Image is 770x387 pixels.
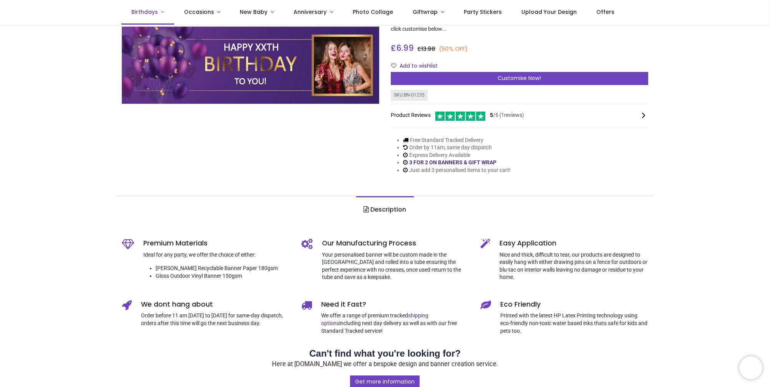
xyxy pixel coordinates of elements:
span: 5 [490,112,493,118]
iframe: Brevo live chat [739,356,762,379]
li: Express Delivery Available [403,152,511,159]
span: Party Stickers [464,8,502,16]
span: Customise Now! [498,74,541,82]
span: Upload Your Design [521,8,577,16]
span: /5 ( 1 reviews) [490,112,524,119]
p: Nice and thick, difficult to tear, our products are designed to easily hang with either drawing p... [500,251,648,281]
h5: We dont hang about [141,300,290,309]
span: Offers [596,8,614,16]
p: Printed with the latest HP Latex Printing technology using eco-friendly non-toxic water based ink... [500,312,648,335]
span: 6.99 [396,42,414,53]
p: Here at [DOMAIN_NAME] we offer a bespoke design and banner creation service. [122,360,648,369]
h5: Need it Fast? [321,300,469,309]
span: Photo Collage [353,8,393,16]
span: 13.98 [421,45,435,53]
li: Just add 3 personalised items to your cart! [403,167,511,174]
a: shipping options [321,312,428,326]
li: Free Standard Tracked Delivery [403,137,511,144]
span: £ [391,42,414,53]
p: Order before 11 am [DATE] to [DATE] for same-day dispatch, orders after this time will go the nex... [141,312,290,327]
p: We offer a range of premium tracked including next day delivery as well as with our free Standard... [321,312,469,335]
h5: Easy Application [500,239,648,248]
a: 3 FOR 2 ON BANNERS & GIFT WRAP [409,159,496,165]
li: Gloss Outdoor Vinyl Banner 150gsm [156,272,290,280]
h5: Our Manufacturing Process [322,239,469,248]
div: SKU: BN-01235 [391,90,428,101]
p: Personalised eco-friendly premium banner available in 8 sizes. Make the day one to remember, its ... [391,18,648,33]
span: Giftwrap [413,8,438,16]
span: Anniversary [294,8,327,16]
h2: Can't find what you're looking for? [122,347,648,360]
i: Add to wishlist [391,63,397,68]
li: Order by 11am, same day dispatch [403,144,511,152]
p: Ideal for any party, we offer the choice of either: [143,251,290,259]
p: Your personalised banner will be custom made in the [GEOGRAPHIC_DATA] and rolled into a tube ensu... [322,251,469,281]
small: (50% OFF) [439,45,468,53]
img: Personalised Happy Birthday Banner - Purple Balloons - Custom Age & 1 Photo Upload [122,27,379,104]
span: Occasions [184,8,214,16]
h5: Premium Materials [143,239,290,248]
h5: Eco Friendly [500,300,648,309]
span: New Baby [240,8,267,16]
button: Add to wishlistAdd to wishlist [391,60,444,73]
span: £ [417,45,435,53]
li: [PERSON_NAME] Recyclable Banner Paper 180gsm [156,265,290,272]
span: Birthdays [131,8,158,16]
div: Product Reviews [391,110,648,121]
a: Description [356,196,413,223]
